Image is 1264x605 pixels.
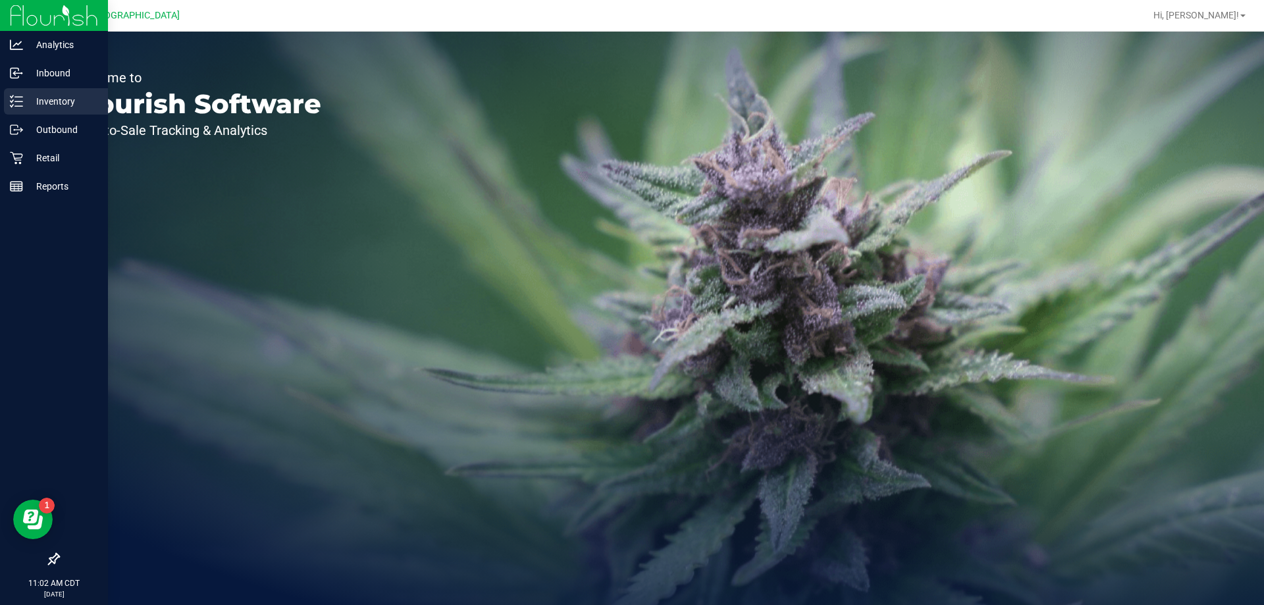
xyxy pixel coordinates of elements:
[6,577,102,589] p: 11:02 AM CDT
[10,95,23,108] inline-svg: Inventory
[6,589,102,599] p: [DATE]
[1153,10,1239,20] span: Hi, [PERSON_NAME]!
[71,91,321,117] p: Flourish Software
[71,71,321,84] p: Welcome to
[90,10,180,21] span: [GEOGRAPHIC_DATA]
[71,124,321,137] p: Seed-to-Sale Tracking & Analytics
[23,150,102,166] p: Retail
[23,122,102,138] p: Outbound
[10,180,23,193] inline-svg: Reports
[23,65,102,81] p: Inbound
[10,66,23,80] inline-svg: Inbound
[10,151,23,165] inline-svg: Retail
[23,37,102,53] p: Analytics
[39,498,55,513] iframe: Resource center unread badge
[10,123,23,136] inline-svg: Outbound
[10,38,23,51] inline-svg: Analytics
[23,178,102,194] p: Reports
[23,93,102,109] p: Inventory
[13,500,53,539] iframe: Resource center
